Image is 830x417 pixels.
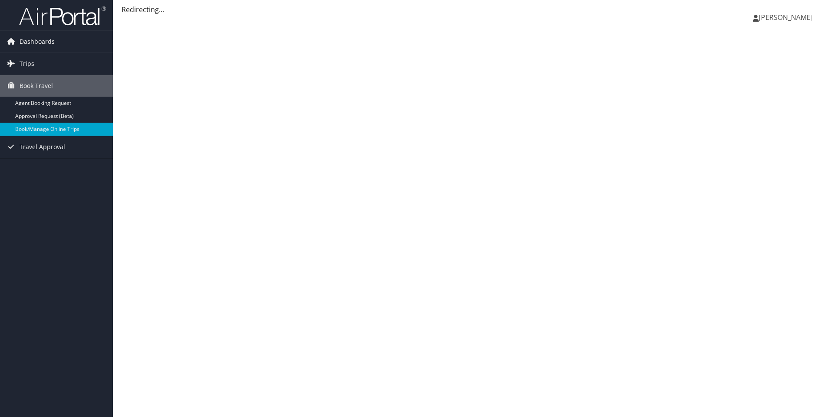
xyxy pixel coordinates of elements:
[759,13,813,22] span: [PERSON_NAME]
[753,4,821,30] a: [PERSON_NAME]
[20,53,34,75] span: Trips
[122,4,821,15] div: Redirecting...
[20,136,65,158] span: Travel Approval
[20,31,55,52] span: Dashboards
[20,75,53,97] span: Book Travel
[19,6,106,26] img: airportal-logo.png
